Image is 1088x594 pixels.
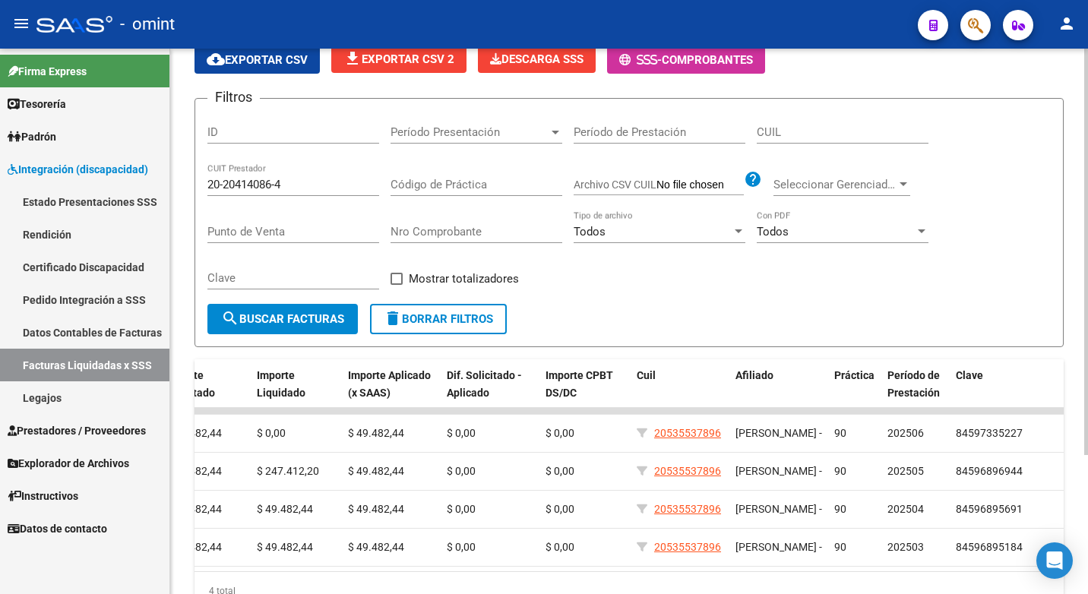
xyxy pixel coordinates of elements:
mat-icon: help [744,170,762,188]
span: Archivo CSV CUIL [574,179,656,191]
button: Descarga SSS [478,46,596,73]
span: [PERSON_NAME] - [735,427,822,439]
datatable-header-cell: Clave [950,359,1064,426]
span: 202504 [887,503,924,515]
span: Borrar Filtros [384,312,493,326]
span: Importe Liquidado [257,369,305,399]
span: Importe Aplicado (x SAAS) [348,369,431,399]
span: Buscar Facturas [221,312,344,326]
span: $ 0,00 [546,427,574,439]
span: Descarga SSS [490,52,584,66]
span: 84596895184 [956,541,1023,553]
span: $ 0,00 [546,541,574,553]
span: $ 0,00 [546,503,574,515]
mat-icon: delete [384,309,402,327]
span: Dif. Solicitado - Aplicado [447,369,522,399]
datatable-header-cell: Cuil [631,359,729,426]
span: 90 [834,541,846,553]
span: $ 49.482,44 [348,427,404,439]
span: Explorador de Archivos [8,455,129,472]
span: 90 [834,503,846,515]
span: $ 0,00 [447,541,476,553]
span: Práctica [834,369,875,381]
mat-icon: cloud_download [207,50,225,68]
datatable-header-cell: Importe Solicitado [160,359,251,426]
button: Exportar CSV [195,46,320,74]
span: 84596896944 [956,465,1023,477]
span: Período de Prestación [887,369,940,399]
span: Comprobantes [662,53,753,67]
span: Prestadores / Proveedores [8,422,146,439]
mat-icon: person [1058,14,1076,33]
h3: Filtros [207,87,260,108]
span: $ 0,00 [447,427,476,439]
span: - [619,53,662,67]
span: Afiliado [735,369,773,381]
span: 202503 [887,541,924,553]
datatable-header-cell: Período de Prestación [881,359,950,426]
span: 84597335227 [956,427,1023,439]
span: Exportar CSV [207,53,308,67]
span: [PERSON_NAME] - [735,465,822,477]
mat-icon: search [221,309,239,327]
mat-icon: file_download [343,49,362,68]
span: Padrón [8,128,56,145]
span: 202505 [887,465,924,477]
span: $ 49.482,44 [257,541,313,553]
button: Borrar Filtros [370,304,507,334]
span: Tesorería [8,96,66,112]
app-download-masive: Descarga masiva de comprobantes (adjuntos) [478,46,596,74]
datatable-header-cell: Importe Aplicado (x SAAS) [342,359,441,426]
span: Importe CPBT DS/DC [546,369,613,399]
span: 84596895691 [956,503,1023,515]
span: [PERSON_NAME] - [735,541,822,553]
span: $ 0,00 [257,427,286,439]
span: Período Presentación [391,125,549,139]
span: $ 49.482,44 [257,503,313,515]
button: Exportar CSV 2 [331,46,467,73]
datatable-header-cell: Importe Liquidado [251,359,342,426]
span: - omint [120,8,175,41]
span: 20535537896 [654,465,721,477]
span: $ 247.412,20 [257,465,319,477]
span: 90 [834,465,846,477]
span: 90 [834,427,846,439]
button: Buscar Facturas [207,304,358,334]
span: 20535537896 [654,503,721,515]
span: Mostrar totalizadores [409,270,519,288]
span: Datos de contacto [8,520,107,537]
span: Integración (discapacidad) [8,161,148,178]
span: Exportar CSV 2 [343,52,454,66]
span: [PERSON_NAME] - [735,503,822,515]
span: Clave [956,369,983,381]
span: Firma Express [8,63,87,80]
span: $ 49.482,44 [348,503,404,515]
datatable-header-cell: Importe CPBT DS/DC [539,359,631,426]
span: Seleccionar Gerenciador [773,178,897,191]
span: Todos [574,225,606,239]
span: $ 49.482,44 [348,541,404,553]
datatable-header-cell: Afiliado [729,359,828,426]
span: Cuil [637,369,656,381]
span: 20535537896 [654,427,721,439]
input: Archivo CSV CUIL [656,179,744,192]
span: $ 0,00 [447,465,476,477]
span: $ 0,00 [546,465,574,477]
span: Todos [757,225,789,239]
datatable-header-cell: Dif. Solicitado - Aplicado [441,359,539,426]
span: $ 0,00 [447,503,476,515]
span: 202506 [887,427,924,439]
span: 20535537896 [654,541,721,553]
span: $ 49.482,44 [348,465,404,477]
datatable-header-cell: Práctica [828,359,881,426]
span: Instructivos [8,488,78,504]
div: Open Intercom Messenger [1036,542,1073,579]
mat-icon: menu [12,14,30,33]
button: -Comprobantes [607,46,765,74]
